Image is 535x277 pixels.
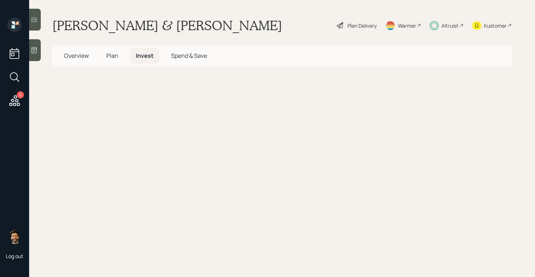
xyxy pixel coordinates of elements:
[7,229,22,244] img: eric-schwartz-headshot.png
[171,52,207,60] span: Spend & Save
[6,253,23,260] div: Log out
[136,52,154,60] span: Invest
[484,22,507,29] div: Kustomer
[441,22,459,29] div: Altruist
[64,52,89,60] span: Overview
[106,52,118,60] span: Plan
[17,91,24,99] div: 3
[398,22,416,29] div: Warmer
[52,17,282,33] h1: [PERSON_NAME] & [PERSON_NAME]
[348,22,377,29] div: Plan Delivery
